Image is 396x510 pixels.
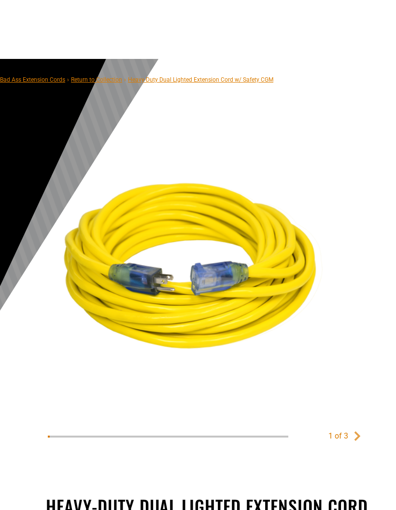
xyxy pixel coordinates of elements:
[353,431,362,441] a: Next
[48,121,348,421] img: yellow
[67,76,69,83] span: ›
[128,76,273,83] span: Heavy-Duty Dual Lighted Extension Cord w/ Safety CGM
[124,76,126,83] span: ›
[328,430,348,442] div: 1 of 3
[71,76,122,83] a: Return to Collection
